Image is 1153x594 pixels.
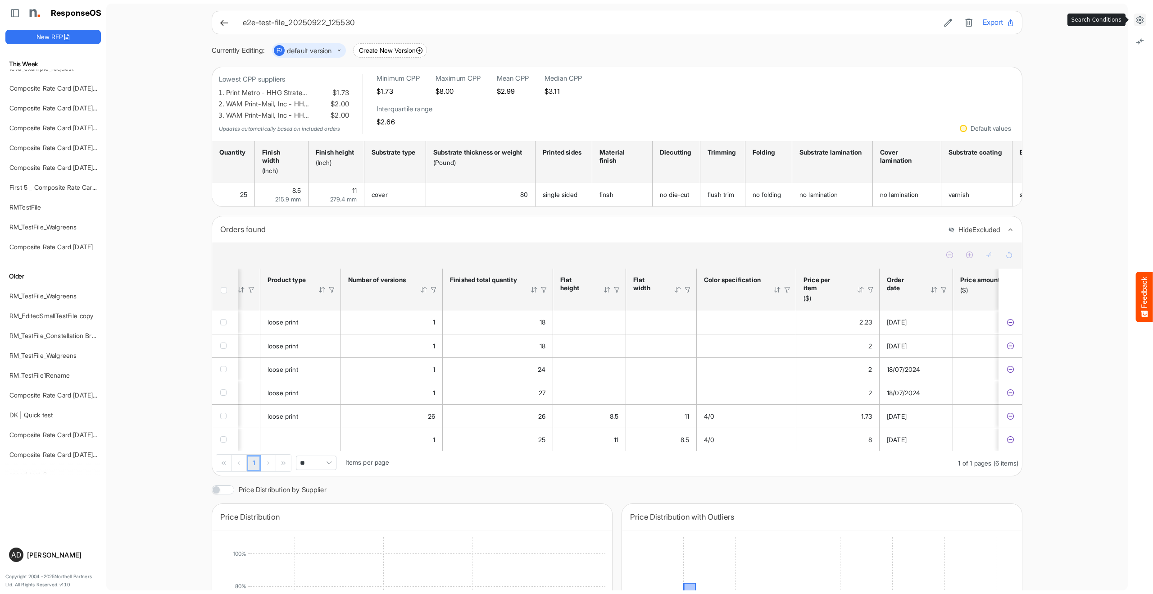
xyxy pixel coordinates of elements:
span: Items per page [345,458,389,466]
td: loose print is template cell Column Header httpsnorthellcomontologiesmapping-rulesproducthasprodu... [260,357,341,381]
span: spiral bind [1020,191,1049,198]
div: (Inch) [316,159,354,167]
span: 18/07/2024 [887,366,921,373]
div: Filter Icon [540,286,548,294]
span: 4/0 [704,412,714,420]
span: 8.5 [292,187,301,194]
a: RM_TestFile_Walgreens [9,352,77,359]
span: 1.73 [861,412,872,420]
a: Composite Rate Card [DATE]_smaller [9,84,116,92]
div: Filter Icon [940,286,948,294]
td: checkbox [212,334,238,357]
span: 215.9 mm [275,196,301,203]
a: Composite Rate Card [DATE]_smaller [9,164,116,171]
a: Composite Rate Card [DATE]_smaller [9,144,116,151]
td: 1 is template cell Column Header httpsnorthellcomontologiesmapping-rulesorderhasnumberofversions [341,381,443,404]
td: 02f2d15b-e0e7-4f65-8b8e-b06a412e922e is template cell Column Header [999,404,1024,428]
td: 25/06/2024 is template cell Column Header httpsnorthellcomontologiesmapping-rulesorderhasorderdate [880,428,953,451]
div: Color specification [704,276,762,284]
span: single sided [543,191,577,198]
td: is template cell Column Header httpsnorthellcomontologiesmapping-rulesfeaturehascolourspecification [697,311,796,334]
td: no folding is template cell Column Header httpsnorthellcomontologiesmapping-rulesmanufacturinghas... [745,183,792,206]
button: Exclude [1006,388,1015,398]
td: loose print is template cell Column Header httpsnorthellcomontologiesmapping-rulesproducthasprodu... [260,334,341,357]
td: 2 is template cell Column Header price-per-item [796,334,880,357]
td: 18/07/2024 is template cell Column Header httpsnorthellcomontologiesmapping-rulesorderhasorderdate [880,381,953,404]
div: Filter Icon [328,286,336,294]
div: [PERSON_NAME] [27,552,97,558]
td: 48 is template cell Column Header httpsnorthellcomontologiesmapping-rulesorderhasprice [953,357,1035,381]
span: 2 [868,342,872,350]
td: checkbox [212,428,238,451]
span: 11 [685,412,689,420]
span: AD [11,551,21,558]
span: [DATE] [887,342,907,350]
h6: Interquartile range [377,105,432,114]
td: loose print is template cell Column Header httpsnorthellcomontologiesmapping-rulesproducthasprodu... [260,311,341,334]
div: Price amount [960,276,1000,284]
td: no lamination is template cell Column Header httpsnorthellcomontologiesmapping-rulesmanufacturing... [792,183,873,206]
div: Trimming [708,148,735,156]
td: 8.5 is template cell Column Header httpsnorthellcomontologiesmapping-rulesmeasurementhasflatsizeh... [553,404,626,428]
td: 12/09/2024 is template cell Column Header httpsnorthellcomontologiesmapping-rulesorderhasorderdate [880,334,953,357]
div: Go to last page [276,455,291,471]
span: 1 [433,318,435,326]
td: is template cell Column Header httpsnorthellcomontologiesmapping-rulesmeasurementhasflatsizeheight [553,357,626,381]
span: 2 [868,366,872,373]
h5: $3.11 [545,87,582,95]
div: Folding [753,148,782,156]
td: is template cell Column Header httpsnorthellcomontologiesmapping-rulesproducthasproducttype [260,428,341,451]
span: 1 [433,389,435,397]
em: Updates automatically based on included orders [219,125,340,132]
div: Go to previous page [232,455,247,471]
div: Filter Icon [783,286,791,294]
span: 18 [540,342,545,350]
div: Printed sides [543,148,582,156]
td: 26 is template cell Column Header httpsnorthellcomontologiesmapping-rulesorderhasfinishedtotalqua... [443,404,553,428]
td: loose print is template cell Column Header httpsnorthellcomontologiesmapping-rulesproducthasprodu... [260,381,341,404]
td: is template cell Column Header httpsnorthellcomontologiesmapping-rulesmeasurementhasflatsizewidth [626,334,697,357]
span: loose print [268,412,298,420]
div: Orders found [220,223,941,236]
td: 25 is template cell Column Header httpsnorthellcomontologiesmapping-rulesorderhasfinishedtotalqua... [443,428,553,451]
div: Finish width [262,148,298,164]
li: WAM Print-Mail, Inc - HH… [226,110,349,121]
div: Go to next page [261,455,276,471]
span: 26 [538,412,545,420]
span: 279.4 mm [330,196,357,203]
a: Composite Rate Card [DATE] [9,243,93,251]
a: RM_TestFile_Walgreens [9,292,77,300]
span: 11 [614,436,618,443]
td: single sided is template cell Column Header httpsnorthellcomontologiesmapping-rulesmanufacturingh... [536,183,592,206]
span: 80 [520,191,528,198]
div: Currently Editing: [212,45,265,56]
td: is template cell Column Header httpsnorthellcomontologiesmapping-rulesmeasurementhasflatsizewidth [626,357,697,381]
div: Go to first page [216,455,232,471]
span: 11 [352,187,357,194]
a: Composite Rate Card [DATE] (1) [9,431,101,439]
span: loose print [268,389,298,397]
a: Composite Rate Card [DATE] mapping test_deleted [9,124,157,132]
div: Substrate type [372,148,416,156]
td: finsh is template cell Column Header httpsnorthellcomontologiesmapping-rulesmanufacturinghassubst... [592,183,653,206]
div: Filter Icon [247,286,255,294]
span: 8.5 [681,436,689,443]
span: 8 [868,436,872,443]
td: 36 is template cell Column Header httpsnorthellcomontologiesmapping-rulesorderhasprice [953,334,1035,357]
td: checkbox [212,381,238,404]
h6: This Week [5,59,101,69]
td: 1 is template cell Column Header httpsnorthellcomontologiesmapping-rulesorderhasnumberofversions [341,334,443,357]
td: checkbox [212,357,238,381]
div: Flat height [560,276,591,292]
td: 54 is template cell Column Header httpsnorthellcomontologiesmapping-rulesorderhasprice [953,381,1035,404]
span: loose print [268,366,298,373]
button: HideExcluded [948,226,1000,234]
div: Substrate lamination [799,148,862,156]
button: Exclude [1006,435,1015,444]
div: Finished total quantity [450,276,518,284]
button: New RFP [5,30,101,44]
span: no lamination [880,191,918,198]
td: varnish is template cell Column Header httpsnorthellcomontologiesmapping-rulesmanufacturinghassub... [941,183,1012,206]
td: loose print is template cell Column Header httpsnorthellcomontologiesmapping-rulesproducthasprodu... [260,404,341,428]
td: 11 is template cell Column Header httpsnorthellcomontologiesmapping-rulesmeasurementhasflatsizehe... [553,428,626,451]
